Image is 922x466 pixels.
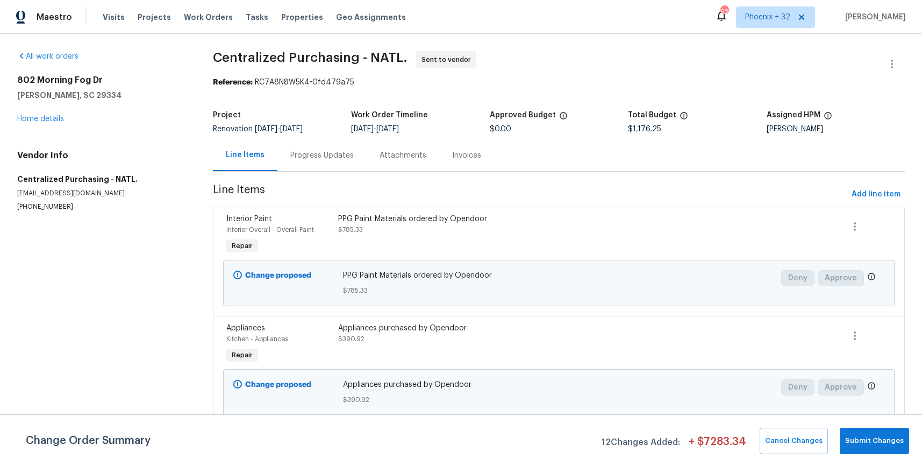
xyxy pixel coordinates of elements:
span: Appliances purchased by Opendoor [343,379,775,390]
button: Submit Changes [840,428,909,454]
h5: Assigned HPM [767,111,820,119]
button: Cancel Changes [760,428,828,454]
span: Cancel Changes [765,435,823,447]
button: Approve [818,379,864,396]
a: Home details [17,115,64,123]
span: Geo Assignments [336,12,406,23]
span: The hpm assigned to this work order. [824,111,832,125]
span: [DATE] [376,125,399,133]
span: The total cost of line items that have been approved by both Opendoor and the Trade Partner. This... [559,111,568,125]
span: Repair [227,241,257,251]
span: $785.33 [343,285,775,296]
p: [PHONE_NUMBER] [17,202,187,211]
h5: Total Budget [628,111,676,119]
div: Progress Updates [290,150,354,161]
span: 12 Changes Added: [602,432,680,454]
h5: Work Order Timeline [351,111,428,119]
span: $390.92 [343,394,775,405]
h5: Approved Budget [490,111,556,119]
span: [PERSON_NAME] [841,12,906,23]
span: Repair [227,350,257,361]
h2: 802 Morning Fog Dr [17,75,187,86]
span: Sent to vendor [421,54,475,65]
span: + $ 7283.34 [689,436,746,454]
b: Change proposed [245,272,311,279]
span: [DATE] [351,125,374,133]
h5: Centralized Purchasing - NATL. [17,174,187,185]
h5: [PERSON_NAME], SC 29334 [17,90,187,101]
a: All work orders [17,53,78,60]
b: Change proposed [245,381,311,389]
span: Submit Changes [845,435,904,447]
span: $1,176.25 [628,125,661,133]
div: 626 [720,6,728,17]
div: [PERSON_NAME] [767,125,905,133]
button: Approve [818,270,864,286]
span: Renovation [213,125,303,133]
button: Add line item [847,185,905,204]
span: Centralized Purchasing - NATL. [213,51,408,64]
span: Add line item [852,188,900,201]
div: PPG Paint Materials ordered by Opendoor [338,214,611,224]
span: Appliances [226,324,265,332]
span: Kitchen - Appliances [226,336,288,342]
button: Deny [781,270,814,286]
button: Deny [781,379,814,396]
div: Appliances purchased by Opendoor [338,323,611,334]
span: Interior Overall - Overall Paint [226,227,314,233]
div: Invoices [452,150,481,161]
div: Attachments [380,150,426,161]
span: Interior Paint [226,215,272,223]
span: $390.92 [338,336,364,342]
span: Only a market manager or an area construction manager can approve [867,382,876,393]
span: [DATE] [255,125,277,133]
div: RC7A8N8W5K4-0fd479a75 [213,77,905,88]
span: Visits [103,12,125,23]
span: Change Order Summary [26,428,151,454]
h4: Vendor Info [17,150,187,161]
span: The total cost of line items that have been proposed by Opendoor. This sum includes line items th... [680,111,688,125]
span: $0.00 [490,125,511,133]
span: - [351,125,399,133]
span: Projects [138,12,171,23]
p: [EMAIL_ADDRESS][DOMAIN_NAME] [17,189,187,198]
h5: Project [213,111,241,119]
span: Maestro [37,12,72,23]
span: Properties [281,12,323,23]
span: $785.33 [338,227,363,233]
span: Work Orders [184,12,233,23]
span: [DATE] [280,125,303,133]
span: Phoenix + 32 [745,12,790,23]
span: Only a market manager or an area construction manager can approve [867,272,876,284]
div: Line Items [226,150,265,160]
span: Tasks [246,13,268,21]
span: - [255,125,303,133]
b: Reference: [213,79,253,86]
span: PPG Paint Materials ordered by Opendoor [343,270,775,281]
span: Line Items [213,185,847,204]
